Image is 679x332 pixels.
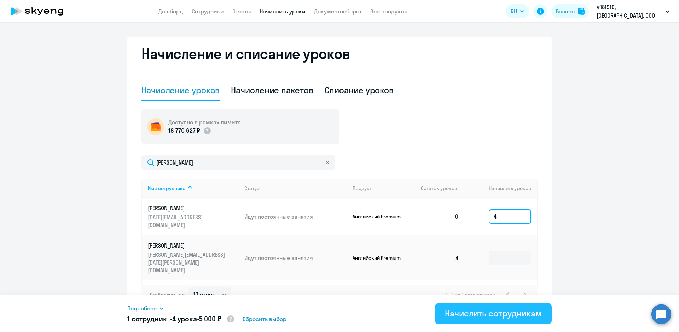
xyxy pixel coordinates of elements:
div: Продукт [353,185,372,191]
th: Начислить уроков [465,179,537,198]
p: [PERSON_NAME] [148,242,227,249]
span: Сбросить выбор [243,315,286,323]
a: [PERSON_NAME][DATE][EMAIL_ADDRESS][DOMAIN_NAME] [148,204,239,229]
div: Баланс [556,7,575,16]
a: [PERSON_NAME][PERSON_NAME][EMAIL_ADDRESS][DATE][PERSON_NAME][DOMAIN_NAME] [148,242,239,274]
button: Балансbalance [552,4,589,18]
span: 4 урока [172,314,197,323]
button: RU [506,4,529,18]
div: Списание уроков [325,84,394,96]
span: Остаток уроков [421,185,457,191]
h2: Начисление и списание уроков [141,45,538,62]
a: Все продукты [370,8,407,15]
div: Статус [244,185,347,191]
span: RU [511,7,517,16]
p: Английский Premium [353,255,406,261]
button: Начислить сотрудникам [435,303,552,324]
h5: 1 сотрудник • • [127,314,235,325]
span: 1 - 2 из 2 сотрудников [446,291,495,298]
p: Идут постоянные занятия [244,213,347,220]
p: 18 770 627 ₽ [168,126,200,135]
div: Начисление уроков [141,84,220,96]
a: Дашборд [158,8,183,15]
h5: Доступно в рамках лимита [168,118,241,126]
a: Сотрудники [192,8,224,15]
div: Начисление пакетов [231,84,313,96]
div: Имя сотрудника [148,185,239,191]
img: balance [578,8,585,15]
td: 0 [415,198,465,235]
img: wallet-circle.png [147,118,164,135]
p: #181910, [GEOGRAPHIC_DATA], ООО [597,3,662,20]
a: Отчеты [232,8,251,15]
p: Английский Premium [353,213,406,220]
span: Подробнее [127,304,157,313]
input: Поиск по имени, email, продукту или статусу [141,155,335,170]
a: Документооборот [314,8,362,15]
div: Имя сотрудника [148,185,186,191]
div: Остаток уроков [421,185,465,191]
div: Начислить сотрудникам [445,308,542,319]
a: Начислить уроки [260,8,306,15]
p: [PERSON_NAME] [148,204,227,212]
p: [PERSON_NAME][EMAIL_ADDRESS][DATE][PERSON_NAME][DOMAIN_NAME] [148,251,227,274]
button: #181910, [GEOGRAPHIC_DATA], ООО [593,3,673,20]
div: Статус [244,185,260,191]
span: 5 000 ₽ [199,314,221,323]
span: Отображать по: [150,291,186,298]
div: Продукт [353,185,416,191]
p: [DATE][EMAIL_ADDRESS][DOMAIN_NAME] [148,213,227,229]
p: Идут постоянные занятия [244,254,347,262]
td: 4 [415,235,465,280]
